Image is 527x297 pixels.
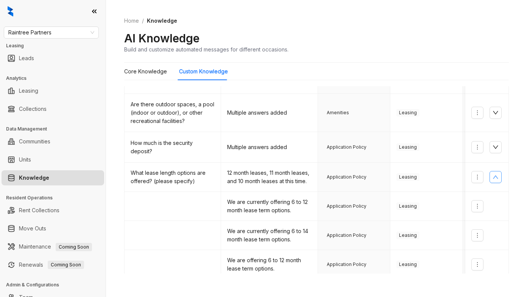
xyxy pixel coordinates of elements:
h3: Leasing [6,42,106,49]
h2: AI Knowledge [124,31,200,45]
a: Collections [19,101,47,117]
a: Leasing [19,83,38,98]
li: Leasing [2,83,104,98]
span: Coming Soon [48,261,84,269]
li: Move Outs [2,221,104,236]
a: Move Outs [19,221,46,236]
span: Application Policy [324,173,369,181]
span: Raintree Partners [8,27,94,38]
span: more [474,203,480,209]
li: Knowledge [2,170,104,185]
span: Leasing [396,109,419,117]
span: Coming Soon [56,243,92,251]
td: 12 month leases, 11 month leases, and 10 month leases at this time. [221,163,318,192]
li: Leads [2,51,104,66]
span: Amenities [324,109,352,117]
a: Leads [19,51,34,66]
td: We are currently offering 6 to 14 month lease term options. [221,221,318,250]
span: Leasing [396,202,419,210]
td: Multiple answers added [221,94,318,132]
li: Renewals [2,257,104,272]
div: What lease length options are offered? (please specify) [131,169,215,185]
div: Are there outdoor spaces, a pool (indoor or outdoor), or other recreational facilities? [131,100,215,125]
a: Communities [19,134,50,149]
span: more [474,232,480,238]
h3: Data Management [6,126,106,132]
div: Build and customize automated messages for different occasions. [124,45,288,53]
h3: Admin & Configurations [6,281,106,288]
span: down [493,110,499,116]
a: Units [19,152,31,167]
li: Rent Collections [2,203,104,218]
td: Multiple answers added [221,132,318,163]
a: Rent Collections [19,203,59,218]
li: Communities [2,134,104,149]
a: RenewalsComing Soon [19,257,84,272]
h3: Resident Operations [6,194,106,201]
td: We are offering 6 to 12 month lease term options. [221,250,318,279]
div: Core Knowledge [124,67,167,76]
span: up [493,174,499,180]
img: logo [8,6,13,17]
div: How much is the security deposit? [131,139,215,155]
span: Leasing [396,232,419,239]
span: more [474,174,480,180]
a: Knowledge [19,170,49,185]
span: more [474,110,480,116]
span: Leasing [396,143,419,151]
li: Units [2,152,104,167]
div: Custom Knowledge [179,67,228,76]
span: Leasing [396,261,419,268]
td: We are currently offering 6 to 12 month lease term options. [221,192,318,221]
li: / [142,17,144,25]
h3: Analytics [6,75,106,82]
li: Collections [2,101,104,117]
li: Maintenance [2,239,104,254]
span: more [474,261,480,267]
a: Home [123,17,140,25]
span: Application Policy [324,143,369,151]
span: down [493,144,499,150]
span: Knowledge [147,17,177,24]
span: Leasing [396,173,419,181]
span: Application Policy [324,232,369,239]
span: more [474,144,480,150]
span: Application Policy [324,261,369,268]
span: Application Policy [324,202,369,210]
